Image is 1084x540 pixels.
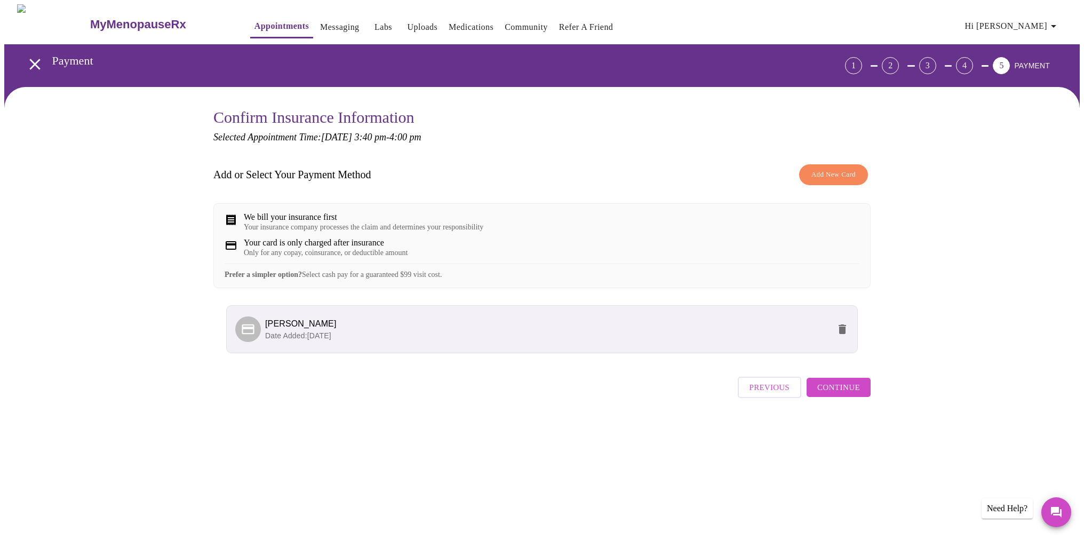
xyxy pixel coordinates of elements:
h3: MyMenopauseRx [90,18,186,31]
button: Appointments [250,15,313,38]
span: [PERSON_NAME] [265,319,337,328]
div: Your card is only charged after insurance [244,238,408,248]
a: Medications [449,20,493,35]
button: Medications [444,17,498,38]
button: Community [500,17,552,38]
a: Appointments [254,19,309,34]
strong: Prefer a simpler option? [225,271,302,279]
span: Add New Card [811,169,856,181]
h3: Confirm Insurance Information [213,108,871,126]
a: Uploads [408,20,438,35]
a: MyMenopauseRx [89,6,228,43]
div: 5 [993,57,1010,74]
button: Continue [807,378,871,397]
button: Add New Card [799,164,868,185]
h3: Add or Select Your Payment Method [213,169,371,181]
button: Messages [1041,497,1071,527]
a: Refer a Friend [559,20,613,35]
div: Need Help? [982,498,1033,519]
a: Community [505,20,548,35]
div: 2 [882,57,899,74]
h3: Payment [52,54,786,68]
div: Select cash pay for a guaranteed $99 visit cost. [225,264,859,279]
div: 4 [956,57,973,74]
span: Continue [817,380,860,394]
span: PAYMENT [1014,61,1050,70]
div: Only for any copay, coinsurance, or deductible amount [244,249,408,257]
span: Date Added: [DATE] [265,331,331,340]
span: Hi [PERSON_NAME] [965,19,1060,34]
button: Hi [PERSON_NAME] [961,15,1064,37]
button: delete [830,316,855,342]
button: Previous [738,377,801,398]
div: 3 [919,57,936,74]
a: Messaging [320,20,359,35]
a: Labs [374,20,392,35]
button: Messaging [316,17,363,38]
span: Previous [750,380,790,394]
button: Uploads [403,17,442,38]
button: Labs [366,17,401,38]
button: open drawer [19,49,51,80]
div: Your insurance company processes the claim and determines your responsibility [244,223,483,232]
em: Selected Appointment Time: [DATE] 3:40 pm - 4:00 pm [213,132,421,142]
button: Refer a Friend [555,17,618,38]
div: We bill your insurance first [244,212,483,222]
img: MyMenopauseRx Logo [17,4,89,44]
div: 1 [845,57,862,74]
